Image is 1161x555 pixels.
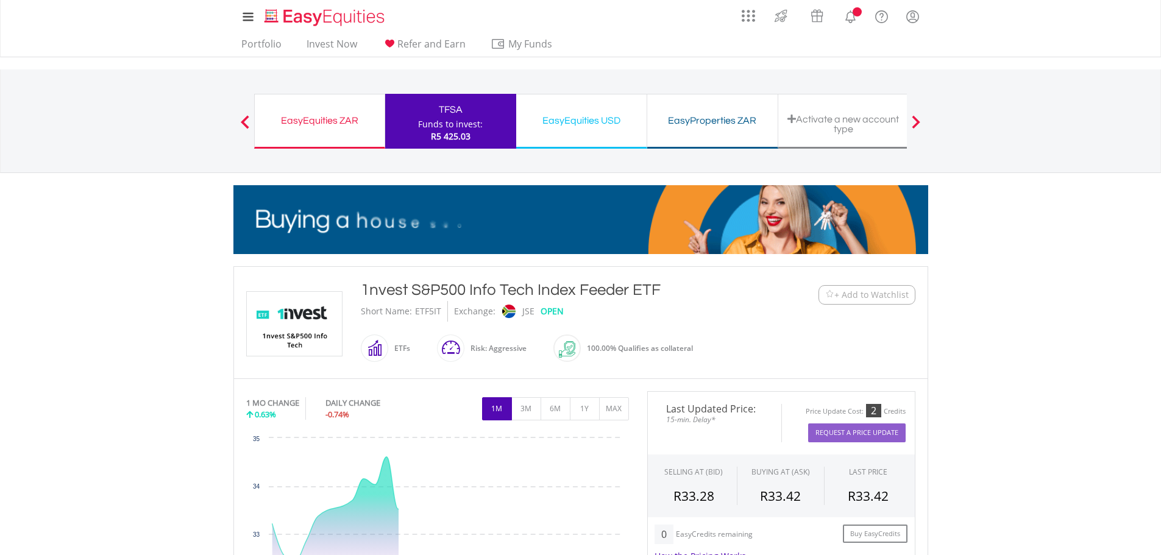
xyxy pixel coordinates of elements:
div: EasyCredits remaining [676,530,753,540]
div: Price Update Cost: [806,407,864,416]
img: thrive-v2.svg [771,6,791,26]
span: + Add to Watchlist [834,289,909,301]
div: Credits [884,407,906,416]
span: Last Updated Price: [657,404,772,414]
div: Short Name: [361,301,412,322]
a: My Profile [897,3,928,30]
div: Exchange: [454,301,495,322]
img: TFSA.ETF5IT.png [249,292,340,356]
a: Buy EasyCredits [843,525,907,543]
a: Invest Now [302,38,362,57]
div: ETFs [388,334,410,363]
div: 1nvest S&P500 Info Tech Index Feeder ETF [361,279,744,301]
span: R33.42 [848,487,889,504]
span: My Funds [491,36,570,52]
span: BUYING AT (ASK) [751,467,810,477]
button: 6M [541,397,570,420]
span: R33.28 [673,487,714,504]
span: 0.63% [255,409,276,420]
div: TFSA [392,101,509,118]
div: ETF5IT [415,301,441,322]
img: EasyMortage Promotion Banner [233,185,928,254]
button: MAX [599,397,629,420]
div: DAILY CHANGE [325,397,421,409]
button: Request A Price Update [808,423,906,442]
a: Refer and Earn [377,38,470,57]
button: 1M [482,397,512,420]
div: Funds to invest: [418,118,483,130]
div: JSE [522,301,534,322]
div: 0 [655,525,673,544]
div: OPEN [541,301,564,322]
div: EasyEquities ZAR [262,112,377,129]
div: SELLING AT (BID) [664,467,723,477]
span: Refer and Earn [397,37,466,51]
img: Watchlist [825,290,834,299]
span: R33.42 [760,487,801,504]
div: Risk: Aggressive [464,334,527,363]
div: EasyProperties ZAR [655,112,770,129]
a: AppsGrid [734,3,763,23]
button: Watchlist + Add to Watchlist [818,285,915,305]
button: 3M [511,397,541,420]
a: FAQ's and Support [866,3,897,27]
div: 2 [866,404,881,417]
span: 15-min. Delay* [657,414,772,425]
text: 34 [252,483,260,490]
a: Home page [260,3,389,27]
img: jse.png [502,305,515,318]
a: Portfolio [236,38,286,57]
div: EasyEquities USD [524,112,639,129]
span: -0.74% [325,409,349,420]
img: collateral-qualifying-green.svg [559,341,575,358]
div: Activate a new account type [786,114,901,134]
span: 100.00% Qualifies as collateral [587,343,693,353]
div: 1 MO CHANGE [246,397,299,409]
a: Notifications [835,3,866,27]
img: EasyEquities_Logo.png [262,7,389,27]
a: Vouchers [799,3,835,26]
div: LAST PRICE [849,467,887,477]
img: vouchers-v2.svg [807,6,827,26]
button: 1Y [570,397,600,420]
span: R5 425.03 [431,130,470,142]
img: grid-menu-icon.svg [742,9,755,23]
text: 35 [252,436,260,442]
text: 33 [252,531,260,538]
